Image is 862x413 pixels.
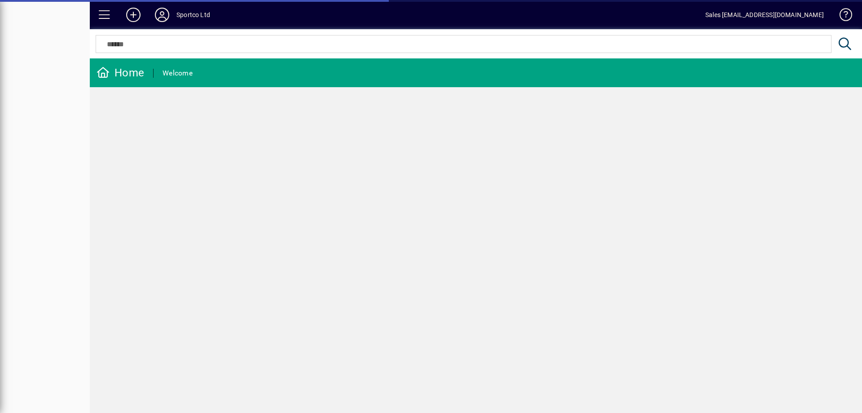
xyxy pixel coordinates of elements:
button: Profile [148,7,176,23]
a: Knowledge Base [833,2,851,31]
div: Sportco Ltd [176,8,210,22]
div: Welcome [163,66,193,80]
div: Sales [EMAIL_ADDRESS][DOMAIN_NAME] [705,8,824,22]
button: Add [119,7,148,23]
div: Home [97,66,144,80]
